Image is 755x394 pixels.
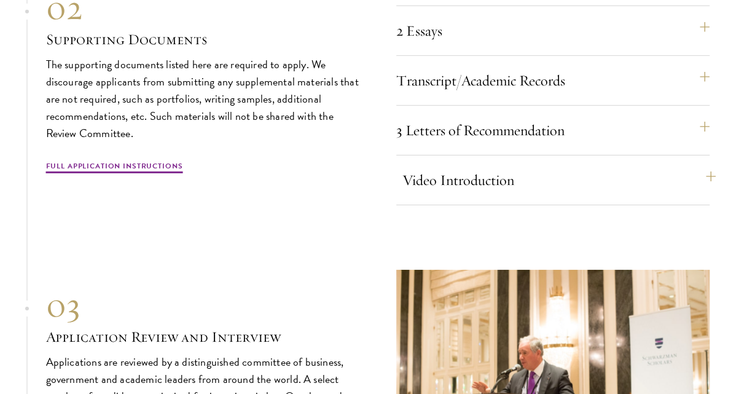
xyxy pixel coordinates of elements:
[396,66,710,95] button: Transcript/Academic Records
[46,29,359,50] h3: Supporting Documents
[396,16,710,45] button: 2 Essays
[396,116,710,145] button: 3 Letters of Recommendation
[46,56,359,142] p: The supporting documents listed here are required to apply. We discourage applicants from submitt...
[402,165,716,195] button: Video Introduction
[46,326,359,347] h3: Application Review and Interview
[46,160,183,175] a: Full Application Instructions
[46,283,359,326] div: 03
